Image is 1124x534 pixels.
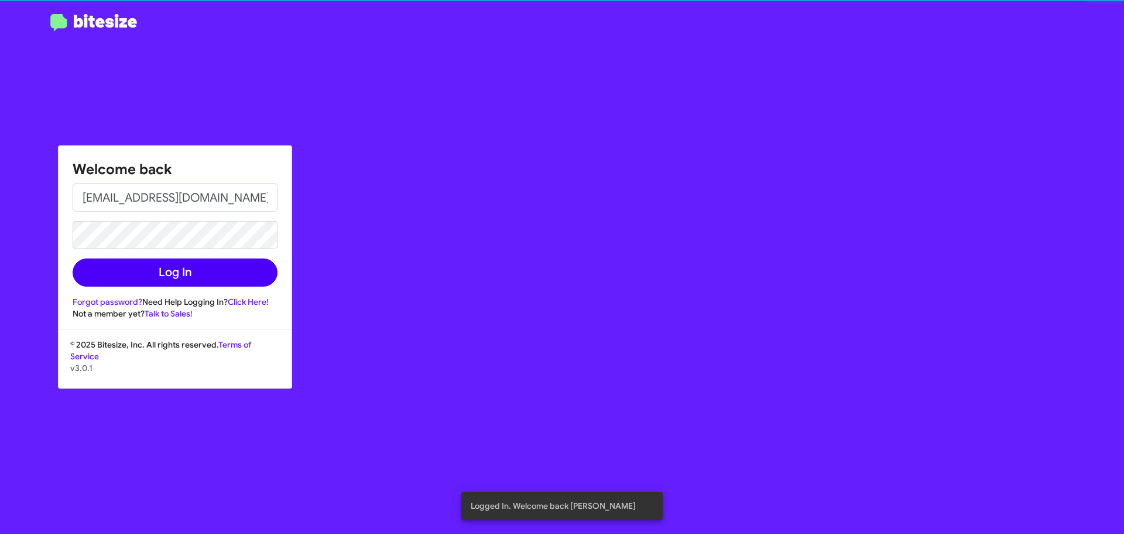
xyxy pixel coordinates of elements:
[73,160,277,179] h1: Welcome back
[59,339,292,388] div: © 2025 Bitesize, Inc. All rights reserved.
[73,296,277,308] div: Need Help Logging In?
[73,308,277,319] div: Not a member yet?
[228,297,269,307] a: Click Here!
[73,297,142,307] a: Forgot password?
[73,259,277,287] button: Log In
[70,362,280,374] p: v3.0.1
[471,500,636,512] span: Logged In. Welcome back [PERSON_NAME]
[73,183,277,212] input: Email address
[145,308,193,319] a: Talk to Sales!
